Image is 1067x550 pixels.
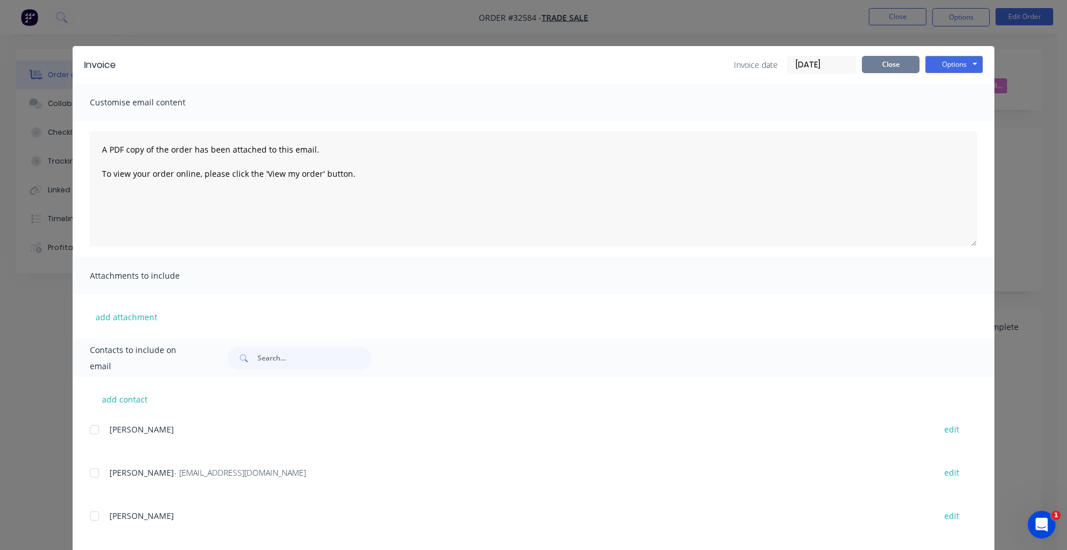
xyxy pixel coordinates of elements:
[109,467,174,478] span: [PERSON_NAME]
[1028,511,1055,538] iframe: Intercom live chat
[84,58,116,72] div: Invoice
[109,510,174,521] span: [PERSON_NAME]
[90,268,217,284] span: Attachments to include
[925,56,983,73] button: Options
[937,465,966,480] button: edit
[937,508,966,524] button: edit
[862,56,920,73] button: Close
[90,131,977,246] textarea: A PDF copy of the order has been attached to this email. To view your order online, please click ...
[937,422,966,437] button: edit
[258,347,372,370] input: Search...
[90,390,159,408] button: add contact
[174,467,306,478] span: - [EMAIL_ADDRESS][DOMAIN_NAME]
[90,94,217,111] span: Customise email content
[90,342,199,374] span: Contacts to include on email
[734,59,778,71] span: Invoice date
[109,424,174,435] span: [PERSON_NAME]
[90,308,163,325] button: add attachment
[1051,511,1061,520] span: 1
